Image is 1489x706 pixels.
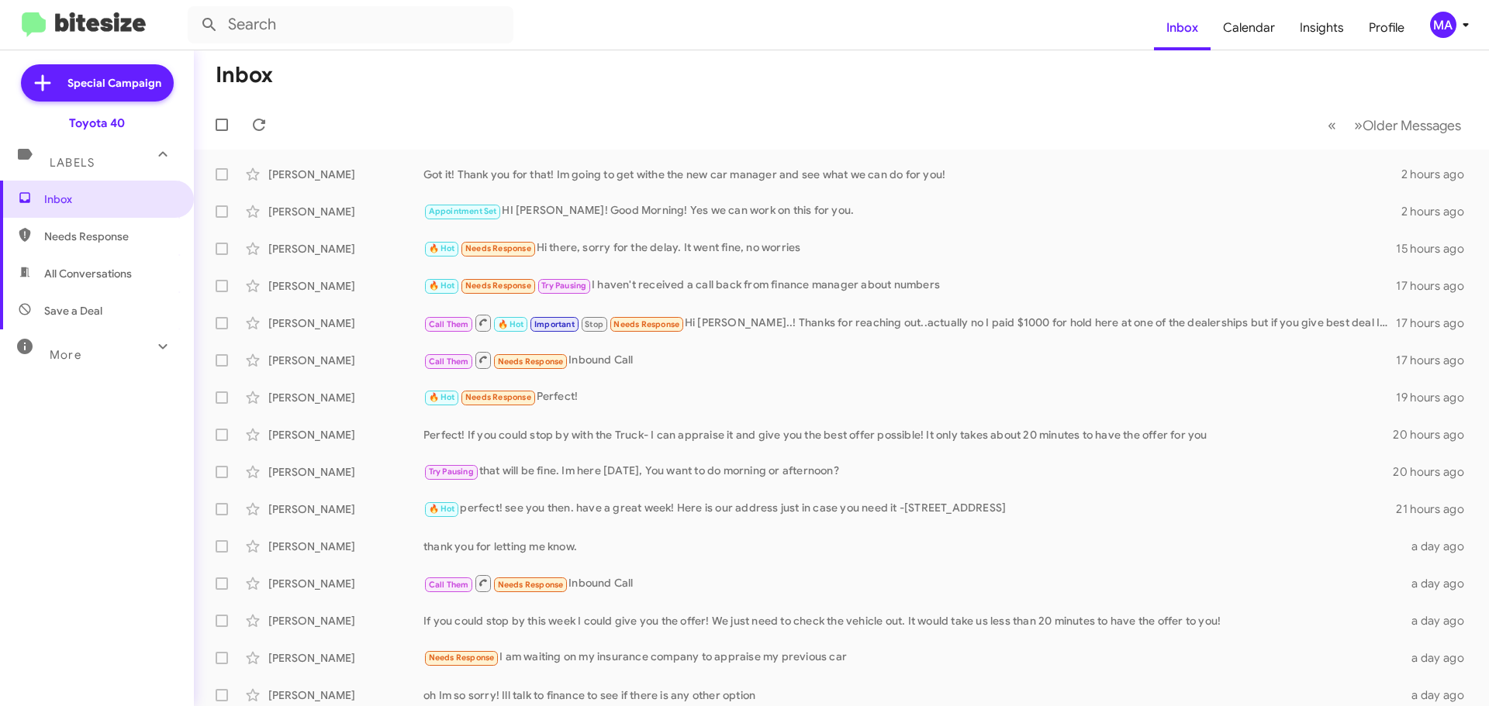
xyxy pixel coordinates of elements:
[423,649,1402,666] div: I am waiting on my insurance company to appraise my previous car
[1318,109,1346,141] button: Previous
[429,504,455,514] span: 🔥 Hot
[268,464,423,480] div: [PERSON_NAME]
[429,653,495,663] span: Needs Response
[268,167,423,182] div: [PERSON_NAME]
[268,613,423,629] div: [PERSON_NAME]
[1402,539,1477,554] div: a day ago
[1328,115,1336,135] span: «
[268,650,423,666] div: [PERSON_NAME]
[268,353,423,368] div: [PERSON_NAME]
[1211,5,1287,50] a: Calendar
[585,319,603,329] span: Stop
[465,281,531,291] span: Needs Response
[423,613,1402,629] div: If you could stop by this week I could give you the offer! We just need to check the vehicle out....
[423,388,1396,406] div: Perfect!
[423,500,1396,518] div: perfect! see you then. have a great week! Here is our address just in case you need it -[STREET_A...
[1402,650,1477,666] div: a day ago
[1402,613,1477,629] div: a day ago
[423,239,1396,257] div: Hi there, sorry for the delay. It went fine, no worries
[1396,241,1477,257] div: 15 hours ago
[1154,5,1211,50] a: Inbox
[1393,464,1477,480] div: 20 hours ago
[268,427,423,443] div: [PERSON_NAME]
[216,63,273,88] h1: Inbox
[1363,117,1461,134] span: Older Messages
[268,204,423,219] div: [PERSON_NAME]
[613,319,679,329] span: Needs Response
[44,229,176,244] span: Needs Response
[429,243,455,253] span: 🔥 Hot
[465,243,531,253] span: Needs Response
[1345,109,1470,141] button: Next
[429,356,469,367] span: Call Them
[1396,501,1477,517] div: 21 hours ago
[50,348,81,362] span: More
[1417,12,1472,38] button: MA
[268,687,423,703] div: [PERSON_NAME]
[423,687,1402,703] div: oh Im so sorry! Ill talk to finance to see if there is any other option
[1393,427,1477,443] div: 20 hours ago
[1354,115,1363,135] span: »
[423,350,1396,370] div: Inbound Call
[69,115,125,131] div: Toyota 40
[423,167,1401,182] div: Got it! Thank you for that! Im going to get withe the new car manager and see what we can do for ...
[1396,353,1477,368] div: 17 hours ago
[268,315,423,331] div: [PERSON_NAME]
[44,303,102,319] span: Save a Deal
[1430,12,1456,38] div: MA
[44,266,132,281] span: All Conversations
[423,427,1393,443] div: Perfect! If you could stop by with the Truck- I can appraise it and give you the best offer possi...
[541,281,586,291] span: Try Pausing
[21,64,174,102] a: Special Campaign
[268,390,423,405] div: [PERSON_NAME]
[534,319,575,329] span: Important
[1319,109,1470,141] nav: Page navigation example
[423,202,1401,220] div: HI [PERSON_NAME]! Good Morning! Yes we can work on this for you.
[429,392,455,402] span: 🔥 Hot
[1402,576,1477,591] div: a day ago
[1401,167,1477,182] div: 2 hours ago
[1396,315,1477,331] div: 17 hours ago
[1356,5,1417,50] a: Profile
[498,356,564,367] span: Needs Response
[429,580,469,590] span: Call Them
[429,206,497,216] span: Appointment Set
[423,539,1402,554] div: thank you for letting me know.
[423,313,1396,332] div: Hi [PERSON_NAME]..! Thanks for reaching out..actually no I paid $1000 for hold here at one of the...
[429,467,474,477] span: Try Pausing
[1401,204,1477,219] div: 2 hours ago
[429,319,469,329] span: Call Them
[498,580,564,590] span: Needs Response
[1396,390,1477,405] div: 19 hours ago
[423,463,1393,480] div: that will be fine. Im here [DATE], You want to do morning or afternoon?
[423,277,1396,294] div: I haven't received a call back from finance manager about numbers
[1396,278,1477,294] div: 17 hours ago
[188,6,513,43] input: Search
[1287,5,1356,50] a: Insights
[268,278,423,294] div: [PERSON_NAME]
[498,319,524,329] span: 🔥 Hot
[423,573,1402,593] div: Inbound Call
[268,576,423,591] div: [PERSON_NAME]
[268,241,423,257] div: [PERSON_NAME]
[67,75,161,91] span: Special Campaign
[429,281,455,291] span: 🔥 Hot
[268,501,423,517] div: [PERSON_NAME]
[44,191,176,207] span: Inbox
[268,539,423,554] div: [PERSON_NAME]
[1402,687,1477,703] div: a day ago
[465,392,531,402] span: Needs Response
[50,156,95,170] span: Labels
